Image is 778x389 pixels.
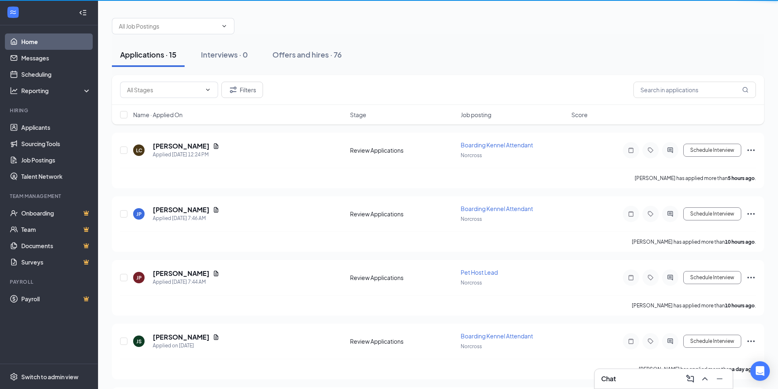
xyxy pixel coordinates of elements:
div: Review Applications [350,146,456,154]
svg: Minimize [715,374,724,384]
svg: ComposeMessage [685,374,695,384]
span: Boarding Kennel Attendant [461,205,533,212]
div: Offers and hires · 76 [272,49,342,60]
a: Messages [21,50,91,66]
p: [PERSON_NAME] has applied more than . [632,302,756,309]
a: SurveysCrown [21,254,91,270]
div: Review Applications [350,273,456,282]
h5: [PERSON_NAME] [153,269,210,278]
div: Applications · 15 [120,49,176,60]
svg: Document [213,143,219,149]
a: Talent Network [21,168,91,184]
button: Schedule Interview [683,207,741,220]
svg: Analysis [10,87,18,95]
span: Norcross [461,216,482,222]
button: Schedule Interview [683,271,741,284]
div: Team Management [10,193,89,200]
a: PayrollCrown [21,291,91,307]
svg: ActiveChat [665,338,675,345]
p: [PERSON_NAME] has applied more than . [639,366,756,373]
a: Home [21,33,91,50]
a: TeamCrown [21,221,91,238]
h5: [PERSON_NAME] [153,205,210,214]
svg: Ellipses [746,209,756,219]
b: 10 hours ago [725,239,755,245]
svg: Note [626,211,636,217]
div: Switch to admin view [21,373,78,381]
a: Job Postings [21,152,91,168]
span: Norcross [461,343,482,349]
div: Interviews · 0 [201,49,248,60]
svg: Ellipses [746,145,756,155]
b: 5 hours ago [728,175,755,181]
svg: Collapse [79,9,87,17]
div: JP [136,274,142,281]
div: Applied on [DATE] [153,342,219,350]
svg: ActiveChat [665,211,675,217]
a: Sourcing Tools [21,136,91,152]
div: Payroll [10,278,89,285]
span: Name · Applied On [133,111,183,119]
input: All Stages [127,85,201,94]
span: Job posting [461,111,491,119]
h5: [PERSON_NAME] [153,333,210,342]
div: LC [136,147,142,154]
button: ChevronUp [698,372,711,385]
div: Applied [DATE] 7:44 AM [153,278,219,286]
h3: Chat [601,374,616,383]
button: Filter Filters [221,82,263,98]
svg: Filter [228,85,238,95]
svg: ChevronDown [221,23,227,29]
a: OnboardingCrown [21,205,91,221]
div: Hiring [10,107,89,114]
span: Boarding Kennel Attendant [461,141,533,149]
svg: Tag [646,211,655,217]
h5: [PERSON_NAME] [153,142,210,151]
div: Applied [DATE] 12:24 PM [153,151,219,159]
button: Schedule Interview [683,144,741,157]
svg: ActiveChat [665,147,675,153]
svg: ChevronDown [205,87,211,93]
svg: Document [213,334,219,340]
div: Open Intercom Messenger [750,361,770,381]
svg: Tag [646,147,655,153]
a: DocumentsCrown [21,238,91,254]
div: Review Applications [350,210,456,218]
p: [PERSON_NAME] has applied more than . [635,175,756,182]
a: Applicants [21,119,91,136]
svg: Document [213,270,219,277]
svg: Document [213,207,219,213]
svg: Ellipses [746,336,756,346]
div: JP [136,211,142,218]
div: Reporting [21,87,91,95]
svg: ChevronUp [700,374,710,384]
span: Pet Host Lead [461,269,498,276]
svg: MagnifyingGlass [742,87,749,93]
a: Scheduling [21,66,91,82]
div: Review Applications [350,337,456,345]
svg: WorkstreamLogo [9,8,17,16]
b: a day ago [732,366,755,372]
svg: Tag [646,338,655,345]
svg: Tag [646,274,655,281]
span: Score [571,111,588,119]
svg: Note [626,338,636,345]
svg: Note [626,147,636,153]
button: Schedule Interview [683,335,741,348]
span: Stage [350,111,366,119]
div: Applied [DATE] 7:46 AM [153,214,219,222]
svg: Ellipses [746,273,756,282]
input: All Job Postings [119,22,218,31]
svg: Settings [10,373,18,381]
button: ComposeMessage [684,372,697,385]
div: JS [136,338,142,345]
p: [PERSON_NAME] has applied more than . [632,238,756,245]
span: Norcross [461,280,482,286]
b: 10 hours ago [725,302,755,309]
button: Minimize [713,372,726,385]
span: Norcross [461,152,482,158]
svg: Note [626,274,636,281]
span: Boarding Kennel Attendant [461,332,533,340]
input: Search in applications [633,82,756,98]
svg: ActiveChat [665,274,675,281]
